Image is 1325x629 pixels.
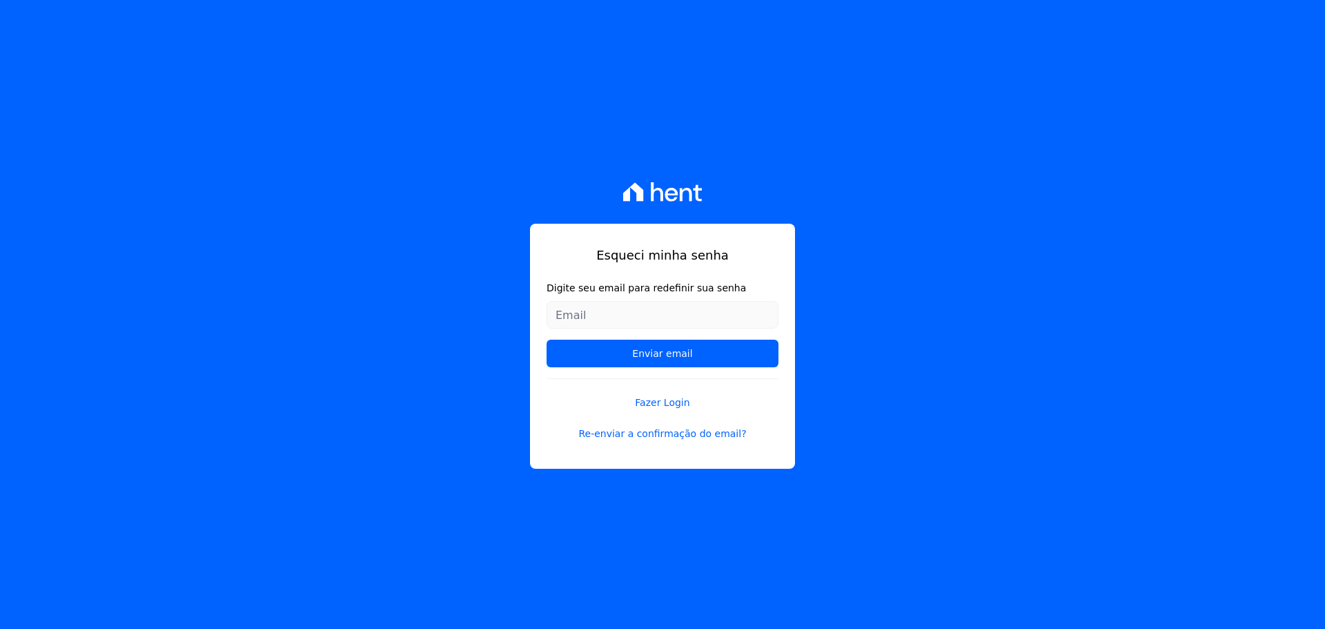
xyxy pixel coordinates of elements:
a: Fazer Login [547,378,778,410]
input: Email [547,301,778,329]
a: Re-enviar a confirmação do email? [547,427,778,441]
h1: Esqueci minha senha [547,246,778,264]
input: Enviar email [547,340,778,367]
label: Digite seu email para redefinir sua senha [547,281,778,296]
